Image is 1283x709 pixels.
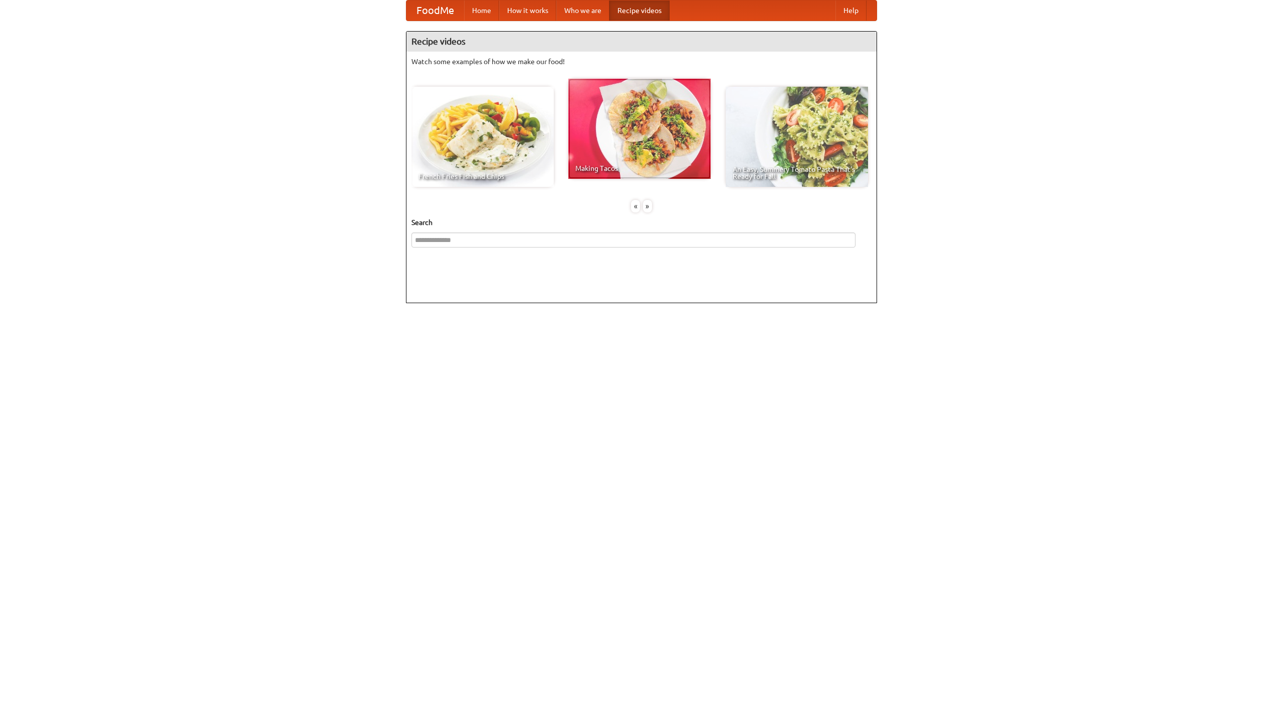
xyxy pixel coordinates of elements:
[411,57,872,67] p: Watch some examples of how we make our food!
[568,79,711,179] a: Making Tacos
[418,173,547,180] span: French Fries Fish and Chips
[411,217,872,227] h5: Search
[406,32,877,52] h4: Recipe videos
[631,200,640,212] div: «
[726,87,868,187] a: An Easy, Summery Tomato Pasta That's Ready for Fall
[733,166,861,180] span: An Easy, Summery Tomato Pasta That's Ready for Fall
[835,1,867,21] a: Help
[556,1,609,21] a: Who we are
[406,1,464,21] a: FoodMe
[609,1,670,21] a: Recipe videos
[643,200,652,212] div: »
[575,165,704,172] span: Making Tacos
[411,87,554,187] a: French Fries Fish and Chips
[499,1,556,21] a: How it works
[464,1,499,21] a: Home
